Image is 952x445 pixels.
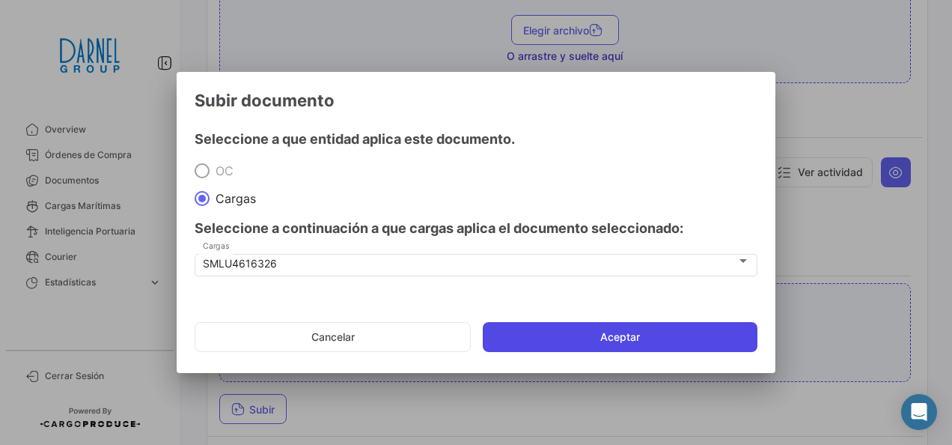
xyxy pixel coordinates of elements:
[195,129,515,150] h4: Seleccione a que entidad aplica este documento.
[195,218,757,239] h4: Seleccione a continuación a que cargas aplica el documento seleccionado:
[195,90,757,111] h3: Subir documento
[210,163,234,178] span: OC
[195,322,471,352] button: Cancelar
[901,394,937,430] div: Abrir Intercom Messenger
[203,257,277,270] mat-select-trigger: SMLU4616326
[483,322,757,352] button: Aceptar
[210,191,256,206] span: Cargas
